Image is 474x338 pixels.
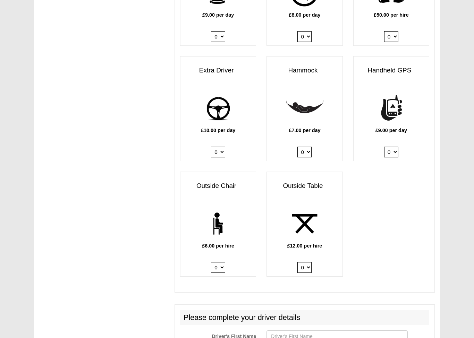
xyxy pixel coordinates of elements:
[199,205,237,243] img: chair.png
[202,12,234,18] b: £9.00 per day
[201,128,235,133] b: £10.00 per day
[267,179,342,193] h3: Outside Table
[180,310,429,325] h2: Please complete your driver details
[286,205,324,243] img: table.png
[267,63,342,78] h3: Hammock
[375,128,407,133] b: £9.00 per day
[286,89,324,127] img: hammock.png
[287,243,322,249] b: £12.00 per hire
[289,128,320,133] b: £7.00 per day
[374,12,409,18] b: £50.00 per hire
[372,89,410,127] img: handheld-gps.png
[180,63,256,78] h3: Extra Driver
[289,12,320,18] b: £8.00 per day
[354,63,429,78] h3: Handheld GPS
[180,179,256,193] h3: Outside Chair
[202,243,234,249] b: £6.00 per hire
[199,89,237,127] img: add-driver.png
